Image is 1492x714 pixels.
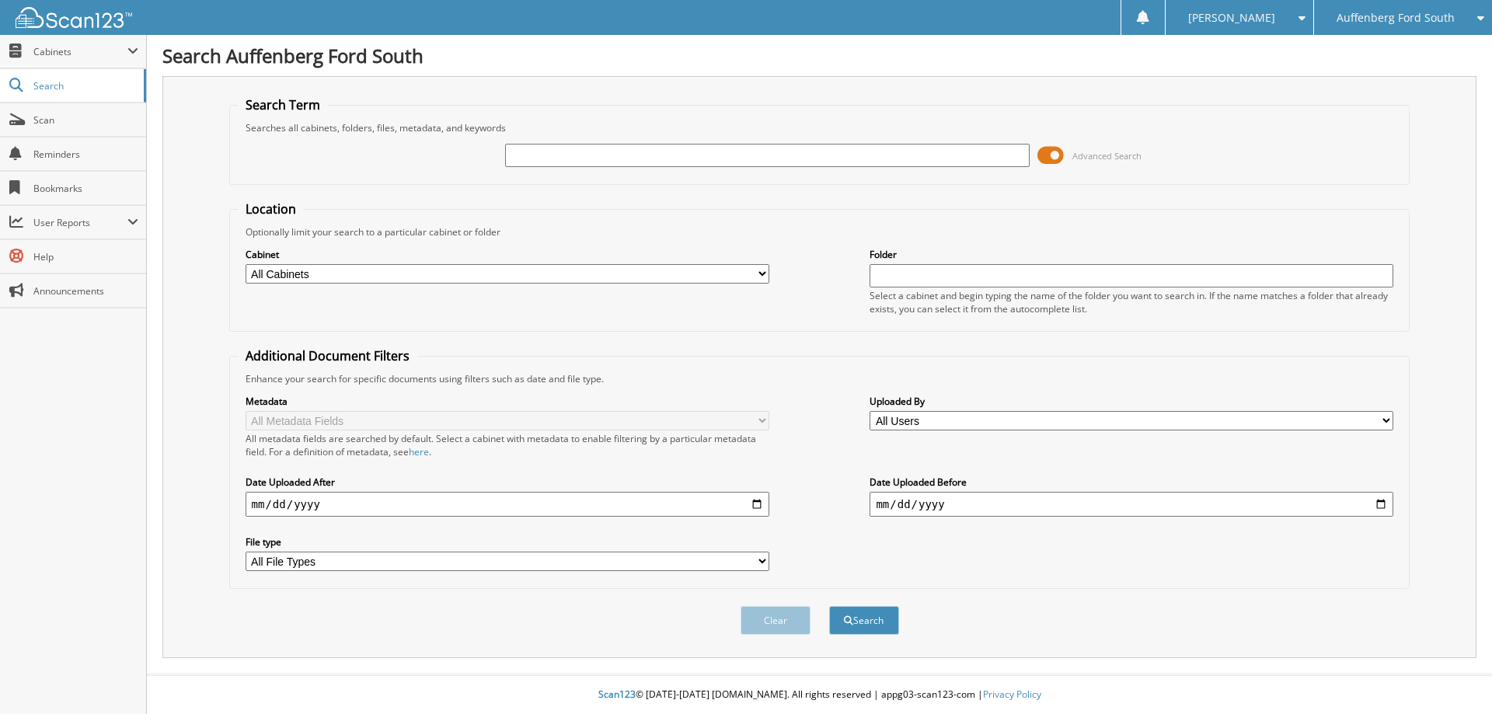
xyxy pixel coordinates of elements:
[870,475,1393,489] label: Date Uploaded Before
[238,347,417,364] legend: Additional Document Filters
[33,250,138,263] span: Help
[238,121,1402,134] div: Searches all cabinets, folders, files, metadata, and keywords
[238,372,1402,385] div: Enhance your search for specific documents using filters such as date and file type.
[238,96,328,113] legend: Search Term
[409,445,429,458] a: here
[829,606,899,635] button: Search
[238,225,1402,239] div: Optionally limit your search to a particular cabinet or folder
[246,492,769,517] input: start
[598,688,636,701] span: Scan123
[33,113,138,127] span: Scan
[33,79,136,92] span: Search
[246,475,769,489] label: Date Uploaded After
[246,248,769,261] label: Cabinet
[162,43,1476,68] h1: Search Auffenberg Ford South
[983,688,1041,701] a: Privacy Policy
[246,535,769,549] label: File type
[238,200,304,218] legend: Location
[1072,150,1142,162] span: Advanced Search
[147,676,1492,714] div: © [DATE]-[DATE] [DOMAIN_NAME]. All rights reserved | appg03-scan123-com |
[741,606,810,635] button: Clear
[1188,13,1275,23] span: [PERSON_NAME]
[246,395,769,408] label: Metadata
[33,148,138,161] span: Reminders
[33,216,127,229] span: User Reports
[33,45,127,58] span: Cabinets
[1337,13,1455,23] span: Auffenberg Ford South
[33,182,138,195] span: Bookmarks
[870,248,1393,261] label: Folder
[246,432,769,458] div: All metadata fields are searched by default. Select a cabinet with metadata to enable filtering b...
[16,7,132,28] img: scan123-logo-white.svg
[870,395,1393,408] label: Uploaded By
[33,284,138,298] span: Announcements
[870,289,1393,315] div: Select a cabinet and begin typing the name of the folder you want to search in. If the name match...
[870,492,1393,517] input: end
